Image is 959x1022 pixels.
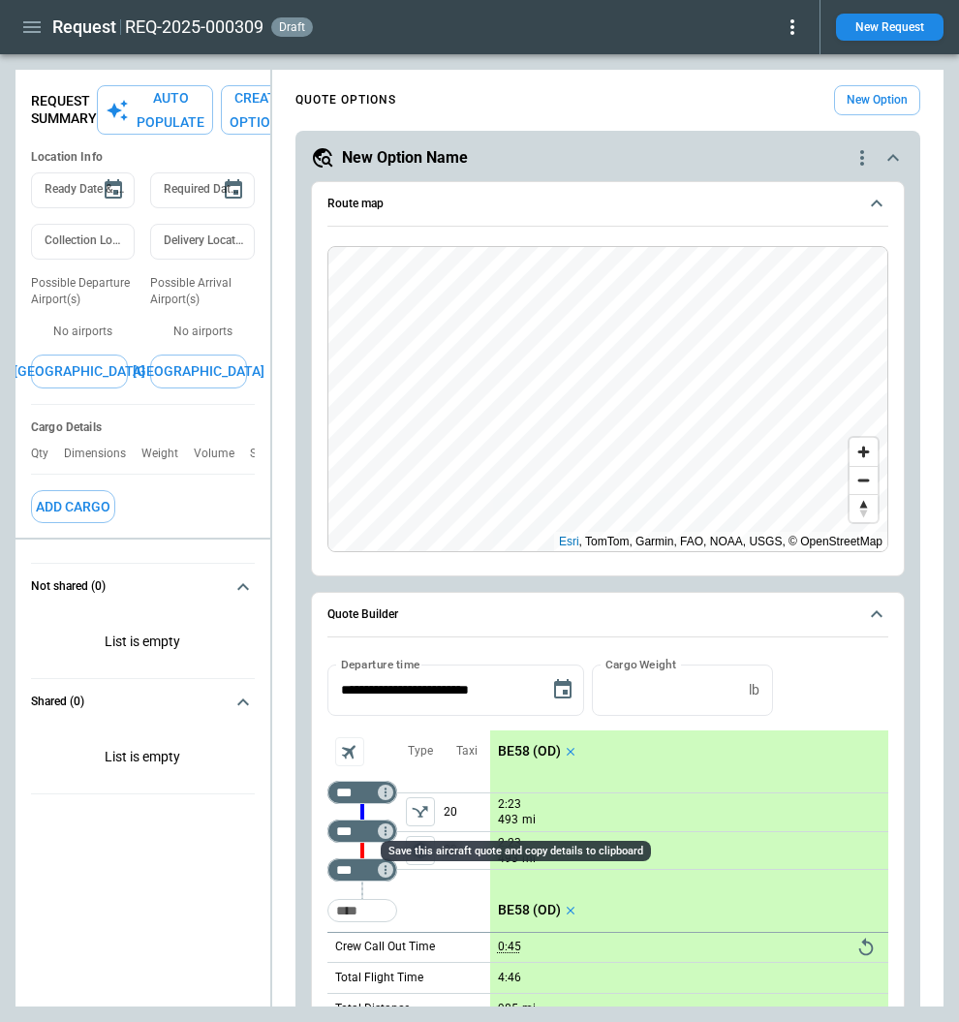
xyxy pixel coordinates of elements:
[194,447,250,461] p: Volume
[335,1001,410,1017] p: Total Distance
[456,743,478,759] p: Taxi
[444,793,490,831] p: 20
[834,85,920,115] button: New Option
[522,1001,536,1017] p: mi
[327,781,397,804] div: Not found
[52,15,116,39] h1: Request
[214,170,253,209] button: Choose date
[31,93,97,126] p: Request Summary
[559,535,579,548] a: Esri
[31,726,255,793] div: Not shared (0)
[327,608,398,621] h6: Quote Builder
[406,797,435,826] button: left aligned
[327,593,888,637] button: Quote Builder
[150,355,247,388] button: [GEOGRAPHIC_DATA]
[31,696,84,708] h6: Shared (0)
[295,96,396,105] h4: QUOTE OPTIONS
[850,466,878,494] button: Zoom out
[341,656,420,672] label: Departure time
[498,971,521,985] p: 4:46
[851,146,874,170] div: quote-option-actions
[850,494,878,522] button: Reset bearing to north
[31,610,255,678] p: List is empty
[31,150,255,165] h6: Location Info
[498,1002,518,1016] p: 985
[381,841,651,861] div: Save this aircraft quote and copy details to clipboard
[31,355,128,388] button: [GEOGRAPHIC_DATA]
[31,610,255,678] div: Not shared (0)
[97,85,213,135] button: Auto Populate
[836,14,944,41] button: New Request
[31,564,255,610] button: Not shared (0)
[31,580,106,593] h6: Not shared (0)
[311,146,905,170] button: New Option Namequote-option-actions
[31,275,135,308] p: Possible Departure Airport(s)
[221,85,296,135] button: Create Options
[335,970,423,986] p: Total Flight Time
[522,812,536,828] p: mi
[31,420,255,435] h6: Cargo Details
[94,170,133,209] button: Choose date
[327,198,384,210] h6: Route map
[150,275,254,308] p: Possible Arrival Airport(s)
[498,797,521,812] p: 2:23
[498,812,518,828] p: 493
[342,147,468,169] h5: New Option Name
[250,447,317,461] p: Stackable
[31,324,135,340] p: No airports
[559,532,882,551] div: , TomTom, Garmin, FAO, NOAA, USGS, © OpenStreetMap
[335,939,435,955] p: Crew Call Out Time
[850,438,878,466] button: Zoom in
[31,679,255,726] button: Shared (0)
[327,820,397,843] div: Too short
[851,933,881,962] button: Reset
[275,20,309,34] span: draft
[64,447,141,461] p: Dimensions
[543,670,582,709] button: Choose date, selected date is Sep 25, 2025
[408,743,433,759] p: Type
[150,324,254,340] p: No airports
[327,858,397,882] div: Too short
[498,940,521,954] p: 0:45
[327,182,888,227] button: Route map
[125,15,263,39] h2: REQ-2025-000309
[31,447,64,461] p: Qty
[498,743,561,759] p: BE58 (OD)
[605,656,676,672] label: Cargo Weight
[31,726,255,793] p: List is empty
[406,797,435,826] span: Type of sector
[327,899,397,922] div: Too short
[141,447,194,461] p: Weight
[498,902,561,918] p: BE58 (OD)
[749,682,759,698] p: lb
[31,490,115,524] button: Add Cargo
[335,737,364,766] span: Aircraft selection
[327,246,888,553] div: Route map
